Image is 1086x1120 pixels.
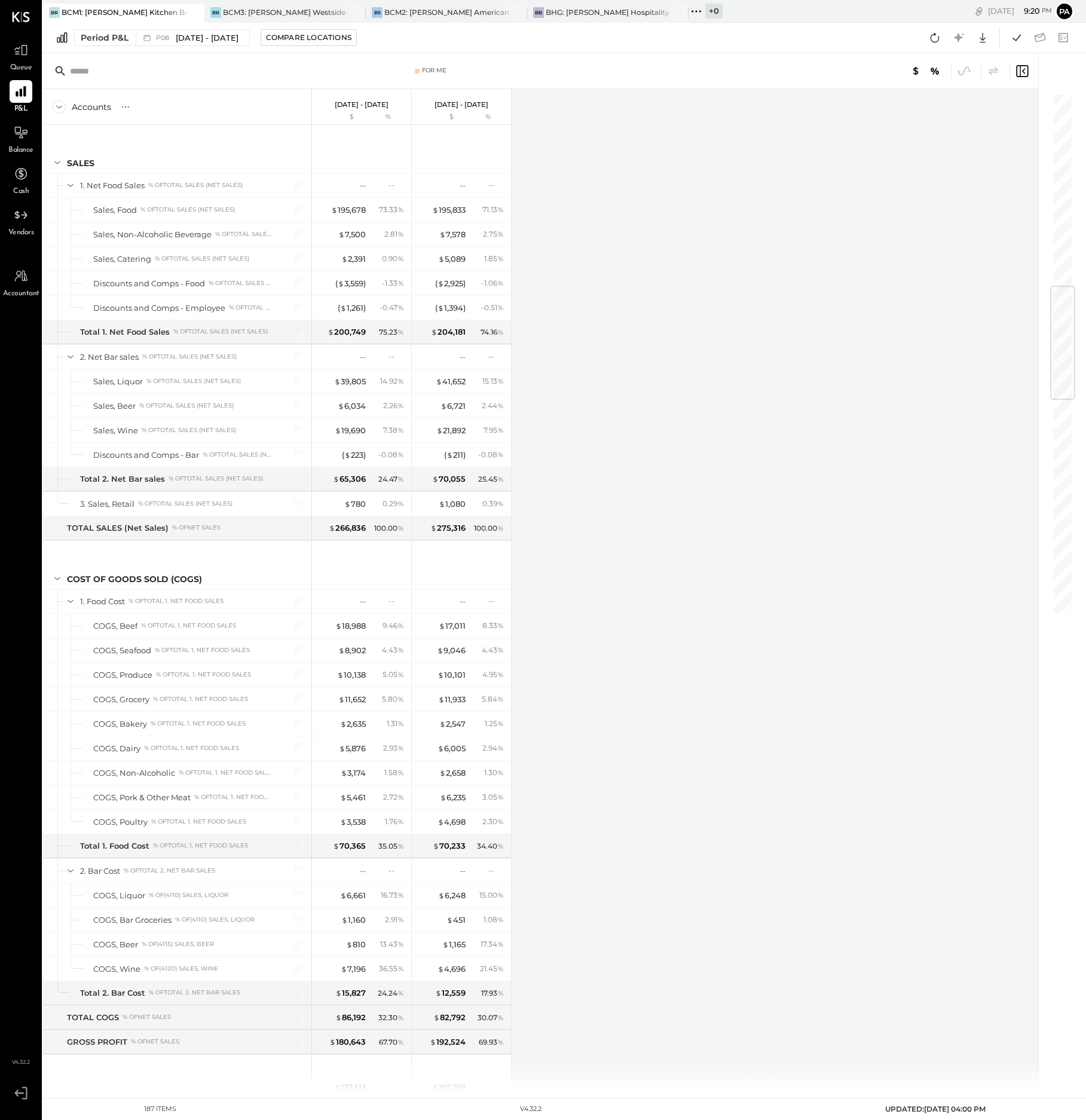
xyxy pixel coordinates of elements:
div: 266,836 [329,522,366,534]
div: % of TOTAL SALES (Net Sales) [169,475,263,483]
div: % of Total 1. Net Food Sales [155,646,250,654]
p: [DATE] - [DATE] [335,100,388,109]
div: -- [488,351,504,362]
div: 0.90 [382,253,404,264]
div: 1,080 [439,498,466,510]
div: COGS, Bakery [93,718,147,730]
a: Balance [1,121,41,156]
span: $ [340,792,347,802]
div: BS [372,7,383,18]
div: 70,233 [433,840,466,852]
span: % [397,645,404,654]
span: $ [328,327,334,336]
span: Cash [13,186,29,197]
div: 2.93 [383,743,404,754]
div: -- [360,596,366,607]
span: $ [341,254,348,264]
div: BCM1: [PERSON_NAME] Kitchen Bar Market [62,7,186,17]
div: % of TOTAL SALES (Net Sales) [215,230,271,238]
div: BCM3: [PERSON_NAME] Westside Grill [223,7,348,17]
div: 7.38 [383,425,404,436]
span: $ [440,401,447,411]
button: Pa [1055,2,1074,21]
span: $ [338,229,345,239]
div: 2.94 [482,743,504,754]
div: 74.16 [481,327,504,338]
div: COGS, Grocery [93,694,149,705]
div: - 0.08 [478,449,504,460]
span: $ [329,523,335,533]
div: ( 1,261 ) [338,302,366,314]
div: 5,876 [339,743,366,754]
span: % [397,229,404,238]
div: 24.47 [378,474,404,485]
span: % [497,376,504,385]
div: 0.39 [482,498,504,509]
span: % [497,498,504,508]
span: $ [338,645,345,655]
span: % [497,645,504,654]
div: -- [360,351,366,363]
a: Cash [1,163,41,197]
span: % [497,694,504,703]
span: $ [340,817,347,827]
button: Period P&L P08[DATE] - [DATE] [74,29,250,46]
div: 4.95 [482,669,504,680]
span: % [397,669,404,679]
div: % of NET SALES [172,524,221,532]
div: 100.00 [374,523,404,534]
span: Queue [10,63,32,74]
div: - 0.51 [481,302,504,313]
span: % [397,816,404,826]
div: Period P&L [81,32,129,44]
div: 195,678 [331,204,366,216]
div: Sales, Beer [93,400,136,412]
span: $ [438,670,444,680]
span: % [497,743,504,752]
div: Total 1. Food Cost [80,840,149,852]
div: % [469,112,507,122]
div: -- [360,865,366,877]
div: COST OF GOODS SOLD (COGS) [67,573,202,585]
span: $ [439,499,445,509]
div: COGS, Pork & Other Meat [93,792,191,803]
div: 35.05 [378,841,404,852]
span: % [497,278,504,287]
div: ( 3,559 ) [335,278,366,289]
div: Sales, Catering [93,253,151,265]
span: $ [341,768,347,778]
div: Accounts [72,101,111,113]
div: 2,658 [439,767,466,779]
div: Discounts and Comps - Bar [93,449,199,461]
span: % [397,718,404,728]
span: $ [440,792,446,802]
div: 0.29 [383,498,404,509]
div: - 1.06 [481,278,504,289]
div: 2.75 [483,229,504,240]
div: ( 1,394 ) [435,302,466,314]
div: % of Total 1. Net Food Sales [151,818,246,826]
span: % [497,620,504,630]
span: $ [446,450,453,460]
div: 70,055 [432,473,466,485]
div: 2.44 [482,400,504,411]
div: $ [318,112,366,122]
div: 2,547 [439,718,466,730]
span: $ [431,327,438,336]
div: 9.46 [383,620,404,631]
span: % [397,400,404,410]
span: Balance [8,145,33,156]
div: 1.58 [384,767,404,778]
div: TOTAL SALES (Net Sales) [67,522,169,534]
span: % [497,669,504,679]
span: % [497,718,504,728]
div: % of TOTAL SALES (Net Sales) [148,181,243,189]
span: % [397,302,404,312]
div: Sales, Non-Alcoholic Beverage [93,229,212,240]
div: 6,661 [340,890,366,901]
span: % [497,302,504,312]
div: 1.31 [387,718,404,729]
div: -- [388,596,404,606]
span: $ [338,694,345,704]
span: % [497,327,504,336]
